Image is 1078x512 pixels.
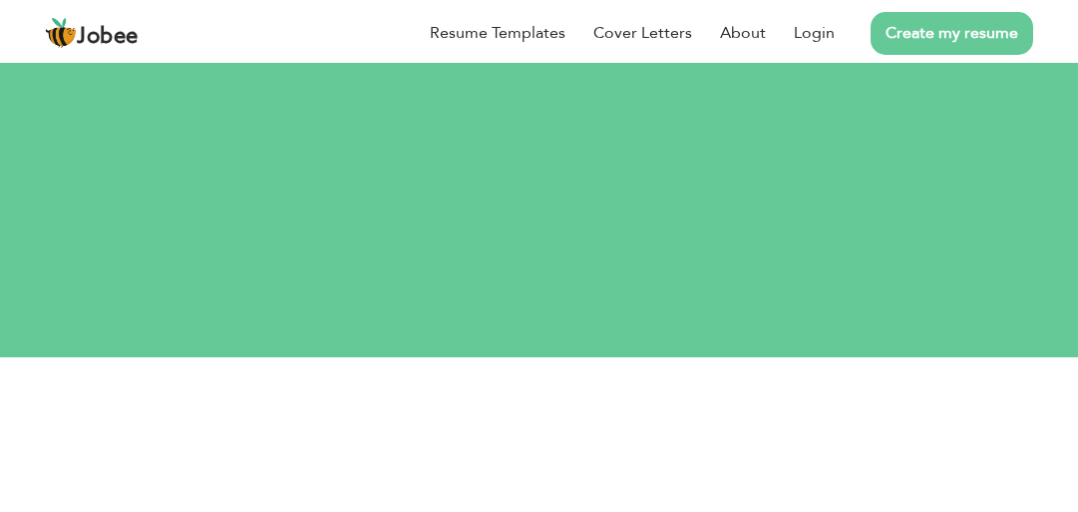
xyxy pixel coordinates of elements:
span: Jobee [77,26,139,48]
a: About [720,21,766,45]
a: Resume Templates [430,21,565,45]
a: Create my resume [871,12,1033,55]
img: jobee.io [45,17,77,49]
a: Cover Letters [593,21,692,45]
a: Login [794,21,835,45]
a: Jobee [45,17,139,49]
